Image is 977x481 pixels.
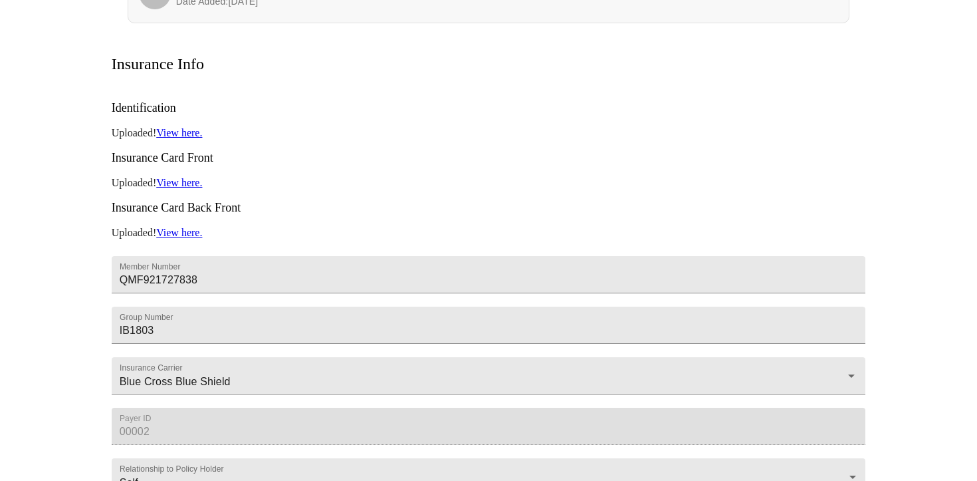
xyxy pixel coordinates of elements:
[842,367,861,385] button: Open
[112,177,866,189] p: Uploaded!
[112,101,866,115] h3: Identification
[112,227,866,239] p: Uploaded!
[156,227,202,238] a: View here.
[112,127,866,139] p: Uploaded!
[156,127,202,138] a: View here.
[112,151,866,165] h3: Insurance Card Front
[112,55,204,73] h3: Insurance Info
[156,177,202,188] a: View here.
[112,201,866,215] h3: Insurance Card Back Front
